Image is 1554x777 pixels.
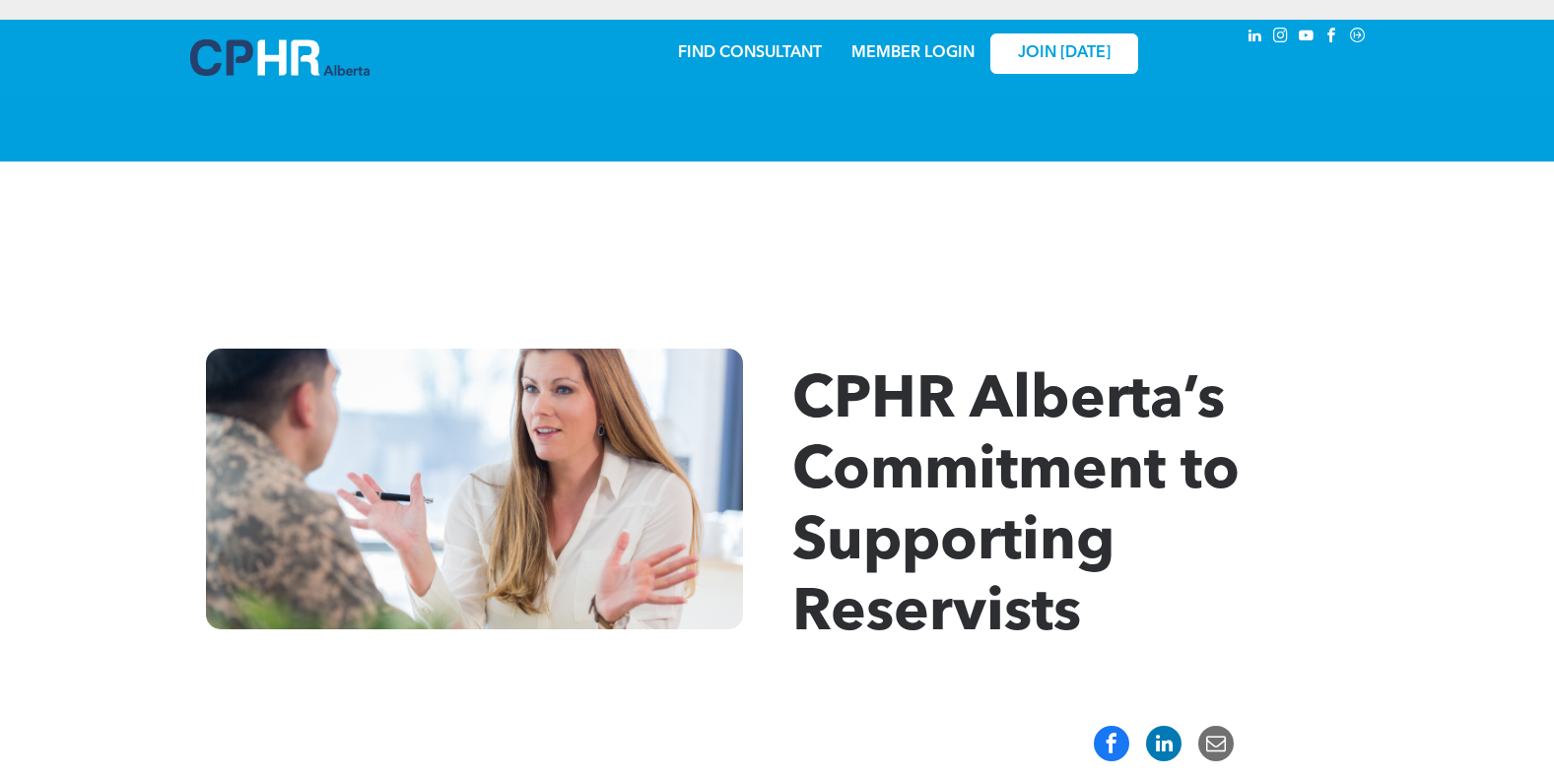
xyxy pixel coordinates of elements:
a: MEMBER LOGIN [851,45,975,61]
a: youtube [1296,25,1318,51]
a: FIND CONSULTANT [678,45,822,61]
a: linkedin [1245,25,1266,51]
a: JOIN [DATE] [990,33,1138,74]
img: A blue and white logo for cp alberta [190,39,370,76]
a: instagram [1270,25,1292,51]
a: facebook [1321,25,1343,51]
a: Social network [1347,25,1369,51]
span: JOIN [DATE] [1018,44,1111,63]
span: CPHR Alberta’s Commitment to Supporting Reservists [792,372,1240,644]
